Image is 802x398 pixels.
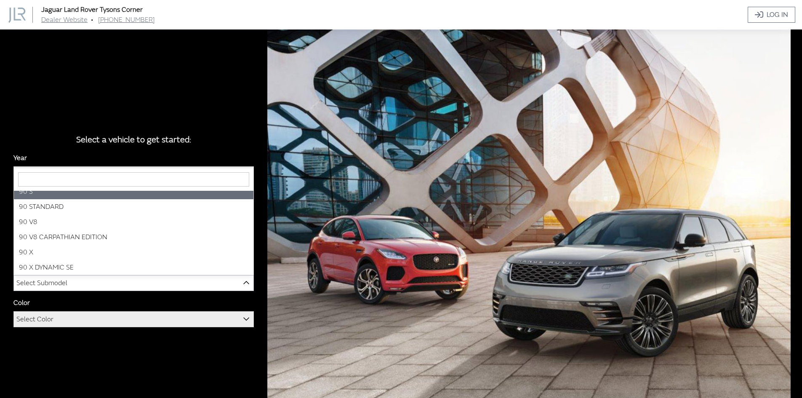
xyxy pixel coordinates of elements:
div: Select a vehicle to get started: [13,134,254,146]
a: Jaguar Land Rover Tysons Corner [41,5,143,14]
label: Year [13,153,27,163]
span: Select Color [13,311,254,327]
span: Select Submodel [16,275,67,291]
li: 90 V8 CARPATHIAN EDITION [14,230,253,245]
img: Dashboard [8,8,26,23]
a: Jaguar Land Rover Tysons Corner logo [8,7,40,22]
li: 90 X DYNAMIC SE [14,260,253,275]
span: Select Color [14,312,253,327]
a: [PHONE_NUMBER] [98,16,155,24]
li: 90 STANDARD [14,199,253,214]
li: 90 X [14,245,253,260]
span: 2023 [13,166,254,182]
span: Select Submodel [13,275,254,291]
a: Dealer Website [41,16,88,24]
span: 2023 [14,167,253,182]
span: • [91,16,93,24]
li: 90 S [14,184,253,199]
a: Log In [748,7,795,23]
span: Log In [767,10,788,20]
input: Search [18,172,249,187]
label: Color [13,298,30,308]
span: Select Color [16,312,53,327]
li: 90 V8 [14,214,253,230]
span: Select Submodel [14,275,253,291]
